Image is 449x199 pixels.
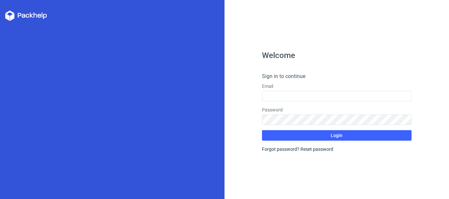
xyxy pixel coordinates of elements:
span: Login [331,133,343,138]
h4: Sign in to continue [262,72,412,80]
h1: Welcome [262,51,412,59]
div: Forgot password? [262,146,412,152]
label: Password [262,107,412,113]
button: Login [262,130,412,141]
label: Email [262,83,412,90]
a: Reset password [300,147,333,152]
